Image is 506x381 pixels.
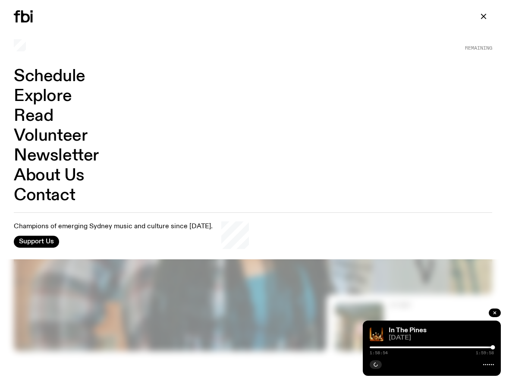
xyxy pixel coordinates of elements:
span: 1:58:54 [370,351,388,355]
span: Remaining [465,46,492,50]
span: 1:59:58 [476,351,494,355]
a: In The Pines [389,327,427,334]
a: Newsletter [14,148,99,164]
a: Read [14,108,53,124]
a: Schedule [14,68,85,85]
button: Support Us [14,236,59,248]
p: Champions of emerging Sydney music and culture since [DATE]. [14,223,213,231]
span: [DATE] [389,335,494,341]
a: Explore [14,88,72,104]
a: Contact [14,187,75,204]
a: About Us [14,167,85,184]
span: Support Us [19,238,54,246]
a: Volunteer [14,128,87,144]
